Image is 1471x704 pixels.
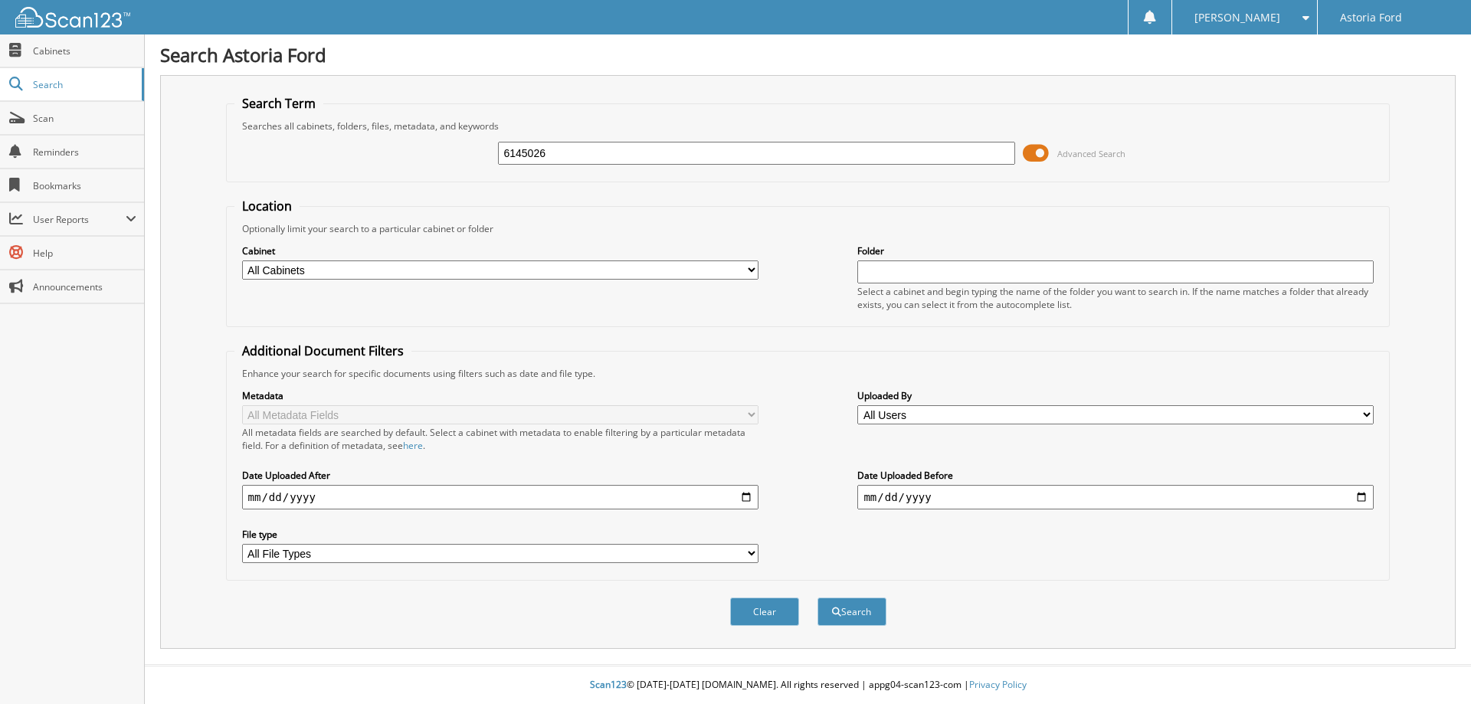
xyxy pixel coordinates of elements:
span: Cabinets [33,44,136,57]
a: here [403,439,423,452]
span: User Reports [33,213,126,226]
label: Metadata [242,389,758,402]
span: Astoria Ford [1340,13,1402,22]
span: Help [33,247,136,260]
div: © [DATE]-[DATE] [DOMAIN_NAME]. All rights reserved | appg04-scan123-com | [145,666,1471,704]
iframe: Chat Widget [1394,630,1471,704]
label: Date Uploaded Before [857,469,1374,482]
legend: Additional Document Filters [234,342,411,359]
span: Scan [33,112,136,125]
div: Optionally limit your search to a particular cabinet or folder [234,222,1382,235]
span: Bookmarks [33,179,136,192]
span: Advanced Search [1057,148,1125,159]
input: start [242,485,758,509]
span: Reminders [33,146,136,159]
a: Privacy Policy [969,678,1027,691]
span: [PERSON_NAME] [1194,13,1280,22]
img: scan123-logo-white.svg [15,7,130,28]
legend: Location [234,198,300,214]
button: Clear [730,598,799,626]
label: Uploaded By [857,389,1374,402]
button: Search [817,598,886,626]
input: end [857,485,1374,509]
span: Scan123 [590,678,627,691]
label: Cabinet [242,244,758,257]
div: Searches all cabinets, folders, files, metadata, and keywords [234,120,1382,133]
label: Folder [857,244,1374,257]
h1: Search Astoria Ford [160,42,1456,67]
div: Select a cabinet and begin typing the name of the folder you want to search in. If the name match... [857,285,1374,311]
div: All metadata fields are searched by default. Select a cabinet with metadata to enable filtering b... [242,426,758,452]
label: File type [242,528,758,541]
legend: Search Term [234,95,323,112]
span: Search [33,78,134,91]
label: Date Uploaded After [242,469,758,482]
span: Announcements [33,280,136,293]
div: Enhance your search for specific documents using filters such as date and file type. [234,367,1382,380]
